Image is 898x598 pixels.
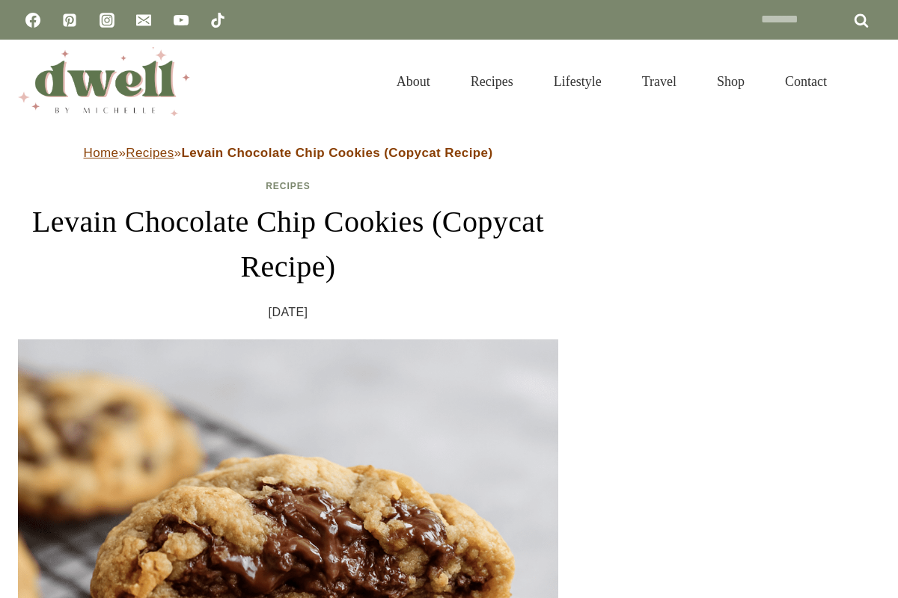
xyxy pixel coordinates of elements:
h1: Levain Chocolate Chip Cookies (Copycat Recipe) [18,200,558,289]
a: Shop [697,55,765,108]
a: Home [84,146,119,160]
strong: Levain Chocolate Chip Cookies (Copycat Recipe) [181,146,492,160]
a: Recipes [266,181,311,191]
nav: Primary Navigation [376,55,847,108]
a: Contact [765,55,847,108]
a: Pinterest [55,5,85,35]
a: Recipes [126,146,174,160]
a: Facebook [18,5,48,35]
a: Travel [622,55,697,108]
a: Lifestyle [534,55,622,108]
img: DWELL by michelle [18,47,190,116]
a: Instagram [92,5,122,35]
a: Recipes [450,55,534,108]
span: » » [84,146,493,160]
a: About [376,55,450,108]
a: Email [129,5,159,35]
button: View Search Form [855,69,880,94]
a: YouTube [166,5,196,35]
time: [DATE] [269,301,308,324]
a: TikTok [203,5,233,35]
